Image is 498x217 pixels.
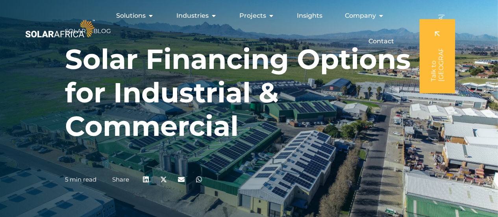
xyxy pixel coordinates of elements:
div: Menu Toggle [96,8,400,49]
a: Share [112,176,129,183]
nav: Menu [96,8,400,49]
span: Solutions [116,11,146,20]
span: Company [345,11,376,20]
span: Projects [239,11,266,20]
div: Share on x-twitter [155,171,172,188]
h1: Solar Financing Options for Industrial & Commercial [65,43,433,143]
a: Insights [297,11,322,20]
p: 5 min read [65,176,96,183]
span: Industries [176,11,209,20]
div: Share on email [172,171,190,188]
div: Share on linkedin [137,171,155,188]
a: Contact [368,37,394,46]
div: Share on whatsapp [190,171,208,188]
